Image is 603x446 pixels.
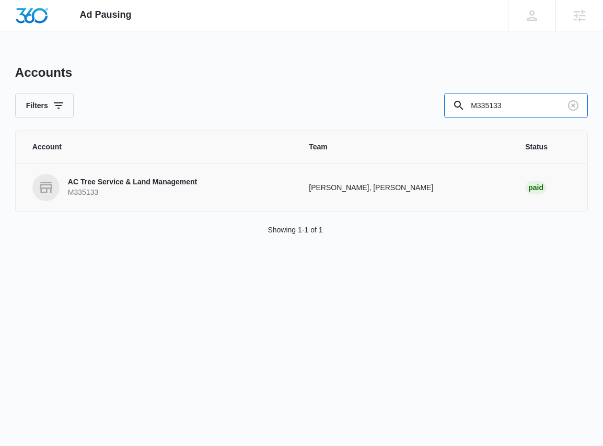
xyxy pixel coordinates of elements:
[565,97,582,114] button: Clear
[32,142,284,152] span: Account
[80,9,132,20] span: Ad Pausing
[15,65,72,80] h1: Accounts
[268,225,322,236] p: Showing 1-1 of 1
[68,177,197,187] p: AC Tree Service & Land Management
[525,181,547,194] div: Paid
[15,93,74,118] button: Filters
[309,182,500,193] p: [PERSON_NAME], [PERSON_NAME]
[68,187,197,198] p: M335133
[525,142,571,152] span: Status
[309,142,500,152] span: Team
[32,174,284,201] a: AC Tree Service & Land ManagementM335133
[444,93,588,118] input: Search By Account Number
